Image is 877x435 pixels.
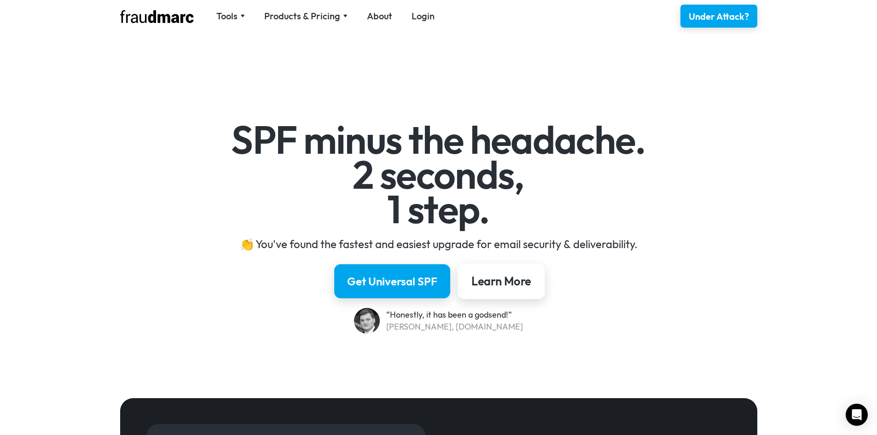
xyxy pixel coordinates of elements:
[264,10,340,23] div: Products & Pricing
[680,5,757,28] a: Under Attack?
[367,10,392,23] a: About
[216,10,238,23] div: Tools
[386,321,523,333] div: [PERSON_NAME], [DOMAIN_NAME]
[264,10,348,23] div: Products & Pricing
[171,122,706,227] h1: SPF minus the headache. 2 seconds, 1 step.
[412,10,435,23] a: Login
[846,404,868,426] div: Open Intercom Messenger
[347,274,437,289] div: Get Universal SPF
[334,264,450,298] a: Get Universal SPF
[386,309,523,321] div: “Honestly, it has been a godsend!”
[458,263,545,299] a: Learn More
[216,10,245,23] div: Tools
[471,273,531,289] div: Learn More
[689,10,749,23] div: Under Attack?
[171,237,706,251] div: 👏 You've found the fastest and easiest upgrade for email security & deliverability.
